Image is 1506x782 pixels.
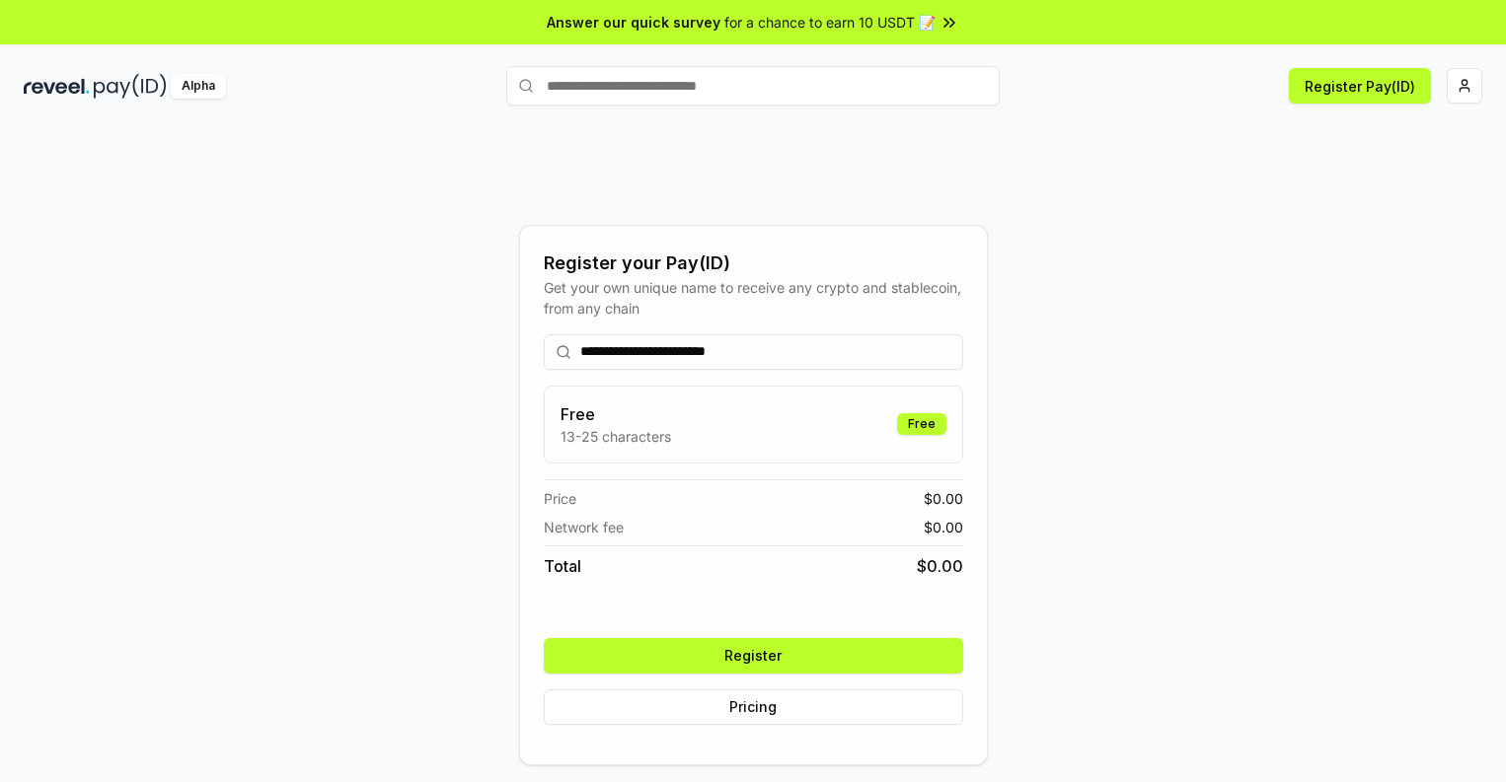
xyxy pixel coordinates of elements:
[544,638,963,674] button: Register
[544,277,963,319] div: Get your own unique name to receive any crypto and stablecoin, from any chain
[544,249,963,277] div: Register your Pay(ID)
[544,517,624,537] span: Network fee
[544,554,581,578] span: Total
[561,402,671,426] h3: Free
[171,74,226,99] div: Alpha
[94,74,167,99] img: pay_id
[924,488,963,509] span: $ 0.00
[897,413,946,435] div: Free
[561,426,671,447] p: 13-25 characters
[547,12,720,33] span: Answer our quick survey
[24,74,90,99] img: reveel_dark
[924,517,963,537] span: $ 0.00
[724,12,936,33] span: for a chance to earn 10 USDT 📝
[544,488,576,509] span: Price
[544,689,963,725] button: Pricing
[917,554,963,578] span: $ 0.00
[1289,68,1431,104] button: Register Pay(ID)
